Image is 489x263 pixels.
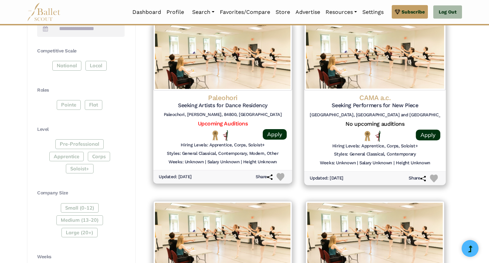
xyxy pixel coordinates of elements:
h6: | [357,160,358,166]
img: National [363,131,372,142]
h6: Styles: General Classical, Contemporary, Modern, Other [167,151,278,157]
img: Heart [277,173,284,181]
a: Settings [360,5,386,19]
h6: Share [256,174,273,180]
h6: Weeks: Unknown [320,160,356,166]
img: Heart [430,175,438,183]
h6: Weeks: Unknown [169,159,204,165]
span: Subscribe [402,8,425,16]
a: Apply [263,129,287,140]
img: gem.svg [395,8,400,16]
a: Resources [323,5,360,19]
a: Favorites/Compare [217,5,273,19]
a: Apply [416,129,440,140]
a: Search [189,5,217,19]
h6: | [393,160,394,166]
h5: No upcoming auditions [310,121,440,128]
h5: Seeking Performers for New Piece [310,102,440,109]
h6: Styles: General Classical, Contemporary [334,151,416,157]
h4: Company Size [37,190,125,196]
h6: | [241,159,242,165]
h6: Salary Unknown [207,159,239,165]
h6: Paleochori, [PERSON_NAME], 84800, [GEOGRAPHIC_DATA] [159,112,287,118]
h4: Level [37,126,125,133]
img: Logo [304,21,446,90]
h6: Hiring Levels: Apprentice, Corps, Soloist+ [332,143,418,149]
h4: Competitive Scale [37,48,125,54]
a: Store [273,5,293,19]
h5: Seeking Artists for Dance Residency [159,102,287,109]
a: Subscribe [392,5,428,19]
a: Log Out [433,5,462,19]
h6: Height Unknown [243,159,277,165]
h4: Weeks [37,254,125,260]
h4: Roles [37,87,125,94]
h4: CAMA a.c. [310,93,440,102]
h6: | [205,159,206,165]
img: National [211,130,220,141]
a: Dashboard [130,5,164,19]
img: All [223,130,228,141]
h6: Height Unknown [396,160,430,166]
img: Logo [153,23,292,91]
h6: Updated: [DATE] [310,175,343,181]
h6: Salary Unknown [359,160,392,166]
h6: Updated: [DATE] [159,174,192,180]
h6: Share [409,175,426,181]
h6: Hiring Levels: Apprentice, Corps, Soloist+ [181,142,265,148]
a: Profile [164,5,187,19]
h4: Paleohori [159,93,287,102]
img: All [375,130,380,142]
a: Advertise [293,5,323,19]
a: Upcoming Auditions [198,120,248,127]
h6: [GEOGRAPHIC_DATA], [GEOGRAPHIC_DATA] and [GEOGRAPHIC_DATA] ([GEOGRAPHIC_DATA]) [310,112,440,118]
